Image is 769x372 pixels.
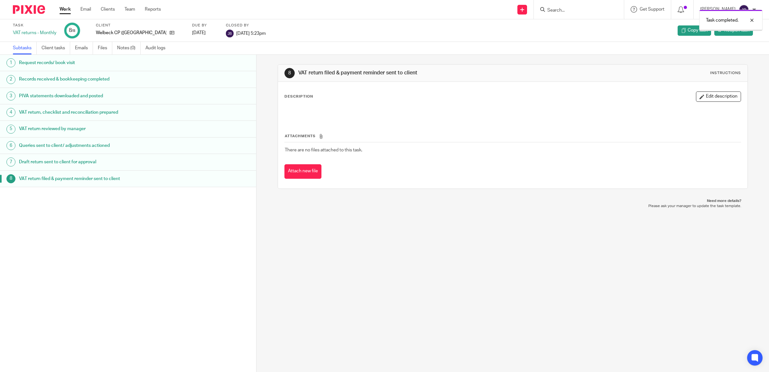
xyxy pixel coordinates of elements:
h1: VAT return filed & payment reminder sent to client [19,174,173,184]
img: svg%3E [739,5,749,15]
p: Task completed. [706,17,738,24]
span: [DATE] 5:23pm [236,31,266,35]
div: 7 [6,157,15,167]
h1: VAT return filed & payment reminder sent to client [298,70,526,76]
div: [DATE] [192,30,218,36]
a: Team [125,6,135,13]
div: 8 [6,174,15,183]
small: /8 [72,29,75,33]
div: 5 [6,125,15,134]
span: Attachments [285,134,316,138]
button: Edit description [696,91,741,102]
h1: VAT return reviewed by manager [19,124,173,134]
div: 8 [69,27,75,34]
div: 6 [6,141,15,150]
div: 4 [6,108,15,117]
h1: VAT return, checklist and reconciliation prepared [19,108,173,117]
label: Task [13,23,56,28]
div: 3 [6,91,15,100]
a: Clients [101,6,115,13]
a: Client tasks [42,42,70,54]
div: 2 [6,75,15,84]
p: Please ask your manager to update the task template. [284,204,741,209]
a: Emails [75,42,93,54]
label: Due by [192,23,218,28]
label: Closed by [226,23,266,28]
p: Welbeck CP ([GEOGRAPHIC_DATA]) Ltd [96,30,166,36]
h1: Records received & bookkeeping completed [19,74,173,84]
h1: Queries sent to client/ adjustments actioned [19,141,173,150]
a: Subtasks [13,42,37,54]
a: Files [98,42,112,54]
img: Pixie [13,5,45,14]
h1: Draft return sent to client for approval [19,157,173,167]
button: Attach new file [284,164,321,179]
a: Work [60,6,71,13]
h1: PIVA statements downloaded and posted [19,91,173,101]
div: 8 [284,68,295,78]
label: Client [96,23,184,28]
a: Email [80,6,91,13]
a: Audit logs [145,42,170,54]
div: VAT returns - Monthly [13,30,56,36]
p: Need more details? [284,198,741,204]
a: Reports [145,6,161,13]
p: Description [284,94,313,99]
div: 1 [6,58,15,67]
div: Instructions [710,71,741,76]
span: There are no files attached to this task. [285,148,362,152]
a: Notes (0) [117,42,141,54]
h1: Request records/ book visit [19,58,173,68]
img: svg%3E [226,30,234,37]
